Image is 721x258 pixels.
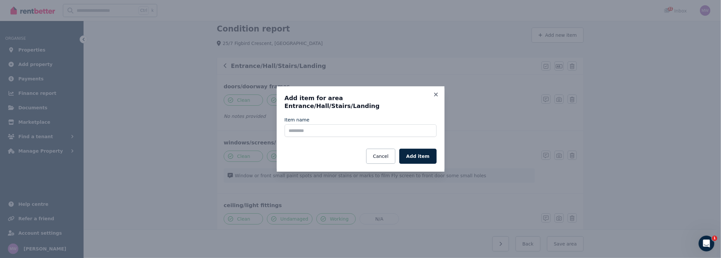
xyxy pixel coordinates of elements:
[399,149,436,164] button: Add item
[285,94,437,110] h3: Add item for area Entrance/Hall/Stairs/Landing
[285,117,310,123] label: Item name
[366,149,395,164] button: Cancel
[712,236,717,241] span: 1
[699,236,714,251] iframe: Intercom live chat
